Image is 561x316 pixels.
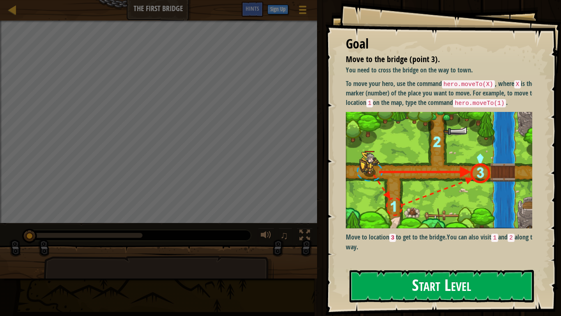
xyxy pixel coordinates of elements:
li: Move to the bridge (point 3). [336,53,530,65]
button: Toggle fullscreen [297,228,313,245]
code: 2 [508,234,515,242]
code: 1 [366,99,373,107]
div: Goal [346,35,532,53]
code: hero.moveTo(X) [442,80,495,88]
code: 1 [491,234,498,242]
span: ♫ [280,229,288,242]
code: X [514,80,521,88]
button: ♫ [278,228,292,245]
button: Show game menu [292,2,313,21]
p: To move your hero, use the command , where is the marker (number) of the place you want to move. ... [346,79,538,108]
code: hero.moveTo(1) [453,99,506,107]
button: Start Level [349,270,534,302]
strong: Move to location to get to the bridge. [346,232,447,242]
span: Move to the bridge (point 3). [346,53,440,65]
p: You need to cross the bridge on the way to town. [346,65,538,75]
code: 3 [389,234,396,242]
img: M7l1b [346,112,538,229]
button: Adjust volume [258,228,274,245]
p: You can also visit and along the way. [346,232,538,251]
span: Hints [246,5,259,12]
button: Sign Up [267,5,288,14]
